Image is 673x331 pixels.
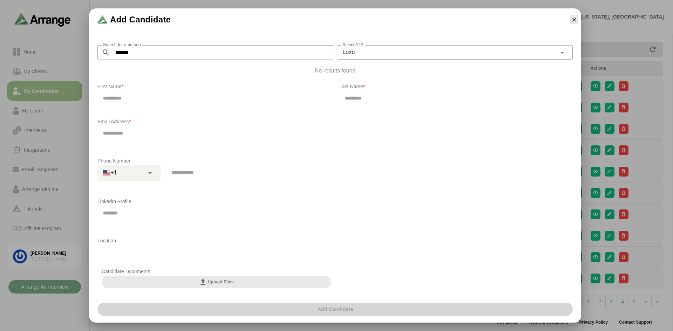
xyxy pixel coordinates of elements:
[97,236,573,245] p: Location
[110,14,171,25] span: Add Candidate
[102,276,331,288] button: Upload Files
[339,82,573,91] p: Last Name
[97,82,331,91] p: First Name
[97,197,573,206] p: LinkedIn Profile
[97,298,573,306] p: Tags
[97,157,573,165] p: Phone Number
[102,267,331,276] p: Candidate Documents
[97,117,573,126] p: Email Address
[199,278,233,286] span: Upload Files
[342,48,355,57] span: Loxo
[97,68,573,74] p: No results found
